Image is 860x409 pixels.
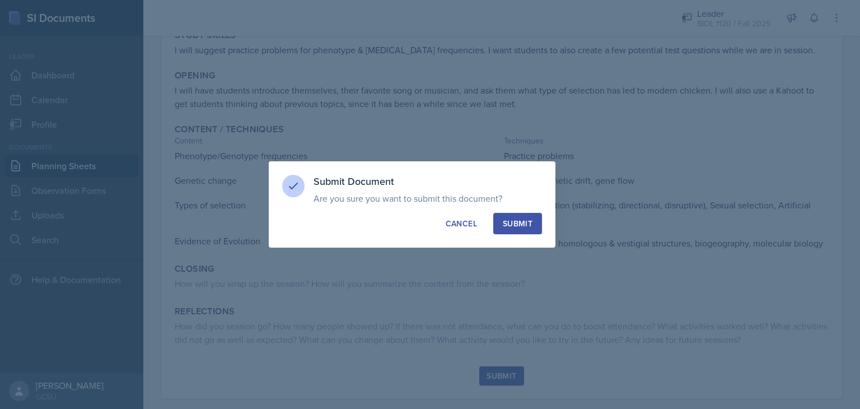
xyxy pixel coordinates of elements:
[314,193,542,204] p: Are you sure you want to submit this document?
[436,213,487,234] button: Cancel
[503,218,532,229] div: Submit
[314,175,542,188] h3: Submit Document
[493,213,542,234] button: Submit
[446,218,477,229] div: Cancel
